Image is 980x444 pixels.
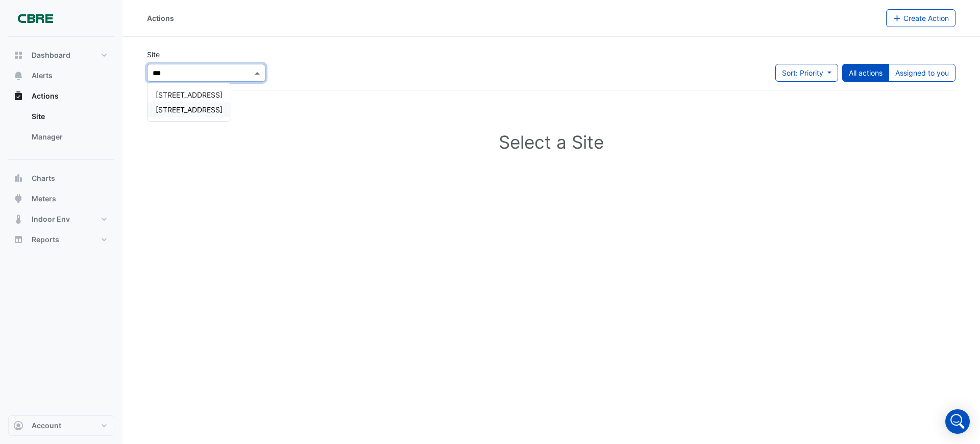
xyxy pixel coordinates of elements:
span: Create Action [903,14,949,22]
app-icon: Charts [13,173,23,183]
app-icon: Reports [13,235,23,245]
h1: Select a Site [163,131,939,153]
span: Sort: Priority [782,68,823,77]
button: All actions [842,64,889,82]
span: Charts [32,173,55,183]
app-icon: Alerts [13,71,23,81]
button: Dashboard [8,45,114,65]
button: Account [8,415,114,436]
div: Actions [8,106,114,151]
app-icon: Dashboard [13,50,23,60]
img: Company Logo [12,8,58,29]
button: Actions [8,86,114,106]
span: Dashboard [32,50,70,60]
a: Site [23,106,114,127]
span: Indoor Env [32,214,70,224]
button: Create Action [886,9,956,27]
span: Reports [32,235,59,245]
span: [STREET_ADDRESS] [156,90,223,99]
a: Manager [23,127,114,147]
button: Meters [8,189,114,209]
label: Site [147,49,160,60]
span: Meters [32,194,56,204]
button: Assigned to you [889,64,955,82]
button: Sort: Priority [775,64,838,82]
span: Actions [32,91,59,101]
span: Alerts [32,71,53,81]
app-icon: Meters [13,194,23,204]
span: Account [32,420,61,431]
span: [STREET_ADDRESS] [156,105,223,114]
button: Reports [8,229,114,250]
div: Open Intercom Messenger [945,409,970,434]
button: Indoor Env [8,209,114,229]
div: Options List [148,83,231,121]
app-icon: Actions [13,91,23,101]
button: Alerts [8,65,114,86]
button: Charts [8,168,114,189]
app-icon: Indoor Env [13,214,23,224]
div: Actions [147,13,174,24]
